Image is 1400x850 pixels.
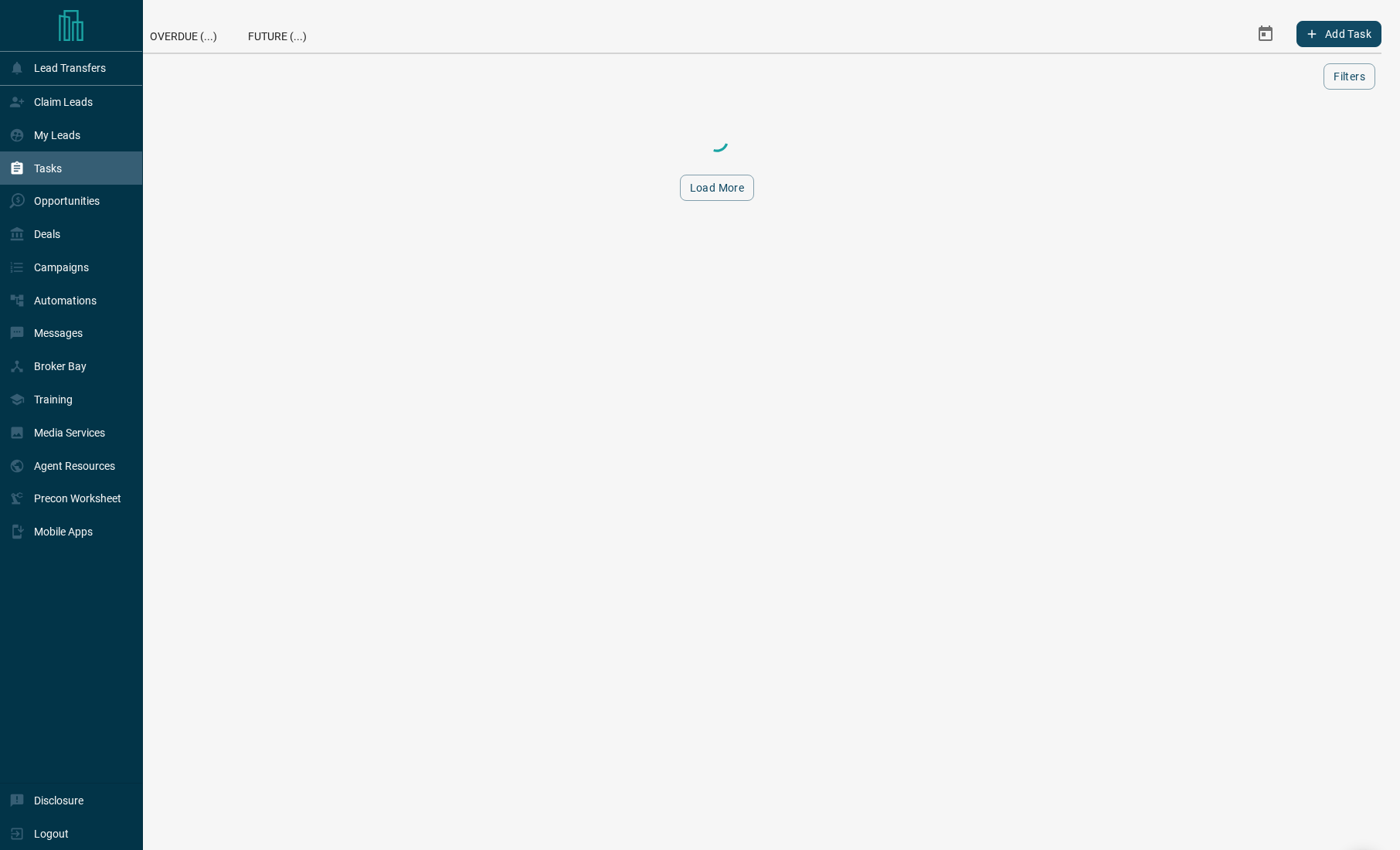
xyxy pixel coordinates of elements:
[640,125,794,156] div: Loading
[134,15,233,53] div: Overdue (...)
[1324,63,1375,90] button: Filters
[1247,15,1284,53] button: Select Date Range
[680,175,755,201] button: Load More
[233,15,322,53] div: Future (...)
[1296,21,1381,47] button: Add Task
